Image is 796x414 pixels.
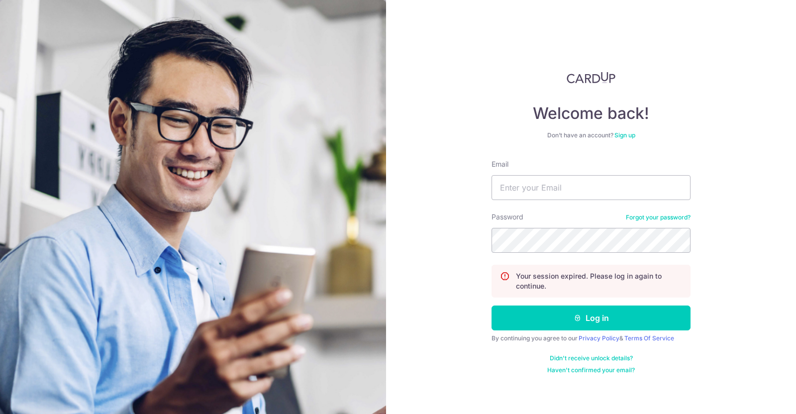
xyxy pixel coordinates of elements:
a: Terms Of Service [624,334,674,342]
a: Didn't receive unlock details? [550,354,633,362]
a: Haven't confirmed your email? [547,366,635,374]
a: Privacy Policy [579,334,619,342]
div: Don’t have an account? [492,131,691,139]
p: Your session expired. Please log in again to continue. [516,271,682,291]
label: Email [492,159,508,169]
a: Forgot your password? [626,213,691,221]
div: By continuing you agree to our & [492,334,691,342]
img: CardUp Logo [567,72,615,84]
a: Sign up [614,131,635,139]
label: Password [492,212,523,222]
input: Enter your Email [492,175,691,200]
button: Log in [492,306,691,330]
h4: Welcome back! [492,103,691,123]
